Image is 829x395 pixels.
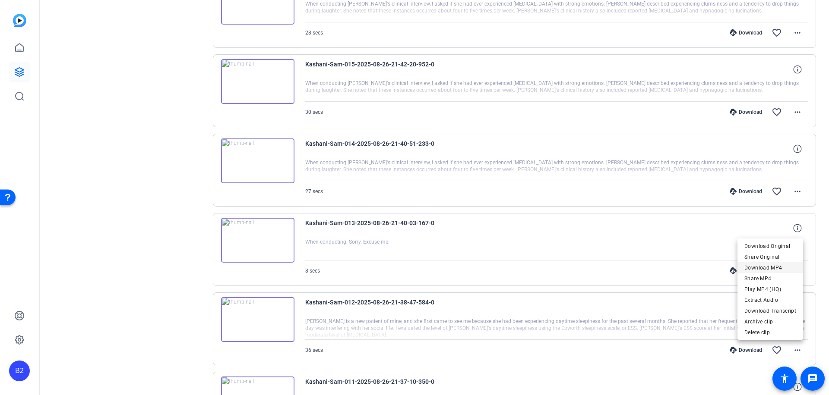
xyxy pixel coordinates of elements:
span: Play MP4 (HQ) [744,284,796,294]
span: Download MP4 [744,262,796,273]
span: Download Original [744,241,796,251]
span: Extract Audio [744,295,796,305]
span: Archive clip [744,316,796,326]
span: Download Transcript [744,305,796,316]
span: Delete clip [744,327,796,337]
span: Share Original [744,251,796,262]
span: Share MP4 [744,273,796,283]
